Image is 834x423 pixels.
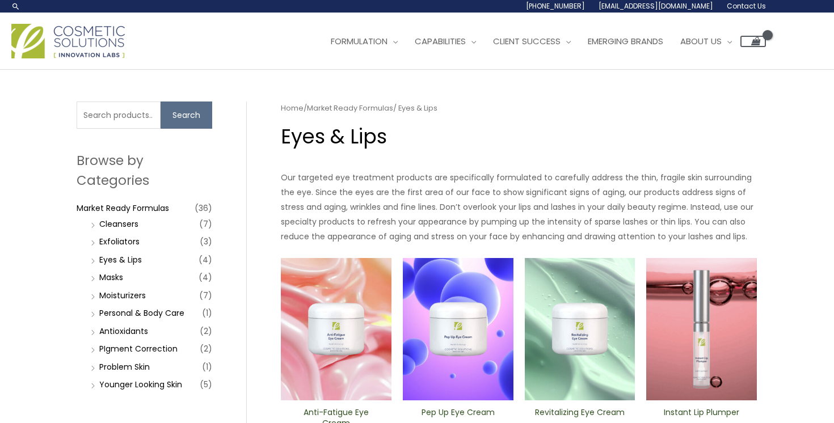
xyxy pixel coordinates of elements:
[202,305,212,321] span: (1)
[202,359,212,375] span: (1)
[322,24,406,58] a: Formulation
[307,103,393,113] a: Market Ready Formulas
[281,258,391,401] img: Anti Fatigue Eye Cream
[99,218,138,230] a: Cleansers
[200,234,212,249] span: (3)
[525,258,635,401] img: Revitalizing ​Eye Cream
[281,122,757,150] h1: Eyes & Lips
[588,35,663,47] span: Emerging Brands
[680,35,722,47] span: About Us
[99,254,142,265] a: Eyes & Lips
[740,36,766,47] a: View Shopping Cart, empty
[314,24,766,58] nav: Site Navigation
[415,35,466,47] span: Capabilities
[200,341,212,357] span: (2)
[77,101,161,129] input: Search products…
[727,1,766,11] span: Contact Us
[99,361,150,373] a: Problem Skin
[199,269,212,285] span: (4)
[77,202,169,214] a: Market Ready Formulas
[199,216,212,232] span: (7)
[99,290,146,301] a: Moisturizers
[672,24,740,58] a: About Us
[77,151,212,189] h2: Browse by Categories
[200,323,212,339] span: (2)
[526,1,585,11] span: [PHONE_NUMBER]
[199,287,212,303] span: (7)
[99,236,140,247] a: Exfoliators
[331,35,387,47] span: Formulation
[99,343,178,354] a: PIgment Correction
[99,379,182,390] a: Younger Looking Skin
[199,252,212,268] span: (4)
[99,325,148,337] a: Antioxidants
[281,101,757,115] nav: Breadcrumb
[281,170,757,244] p: Our targeted eye treatment products are specifically formulated to carefully address the thin, fr...
[99,307,184,319] a: Personal & Body Care
[11,24,125,58] img: Cosmetic Solutions Logo
[200,377,212,392] span: (5)
[99,272,123,283] a: Masks
[161,101,212,129] button: Search
[281,103,304,113] a: Home
[403,258,513,401] img: Pep Up Eye Cream
[646,258,757,401] img: Instant Lip Plumper
[485,24,579,58] a: Client Success
[599,1,713,11] span: [EMAIL_ADDRESS][DOMAIN_NAME]
[406,24,485,58] a: Capabilities
[579,24,672,58] a: Emerging Brands
[493,35,561,47] span: Client Success
[11,2,20,11] a: Search icon link
[195,200,212,216] span: (36)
